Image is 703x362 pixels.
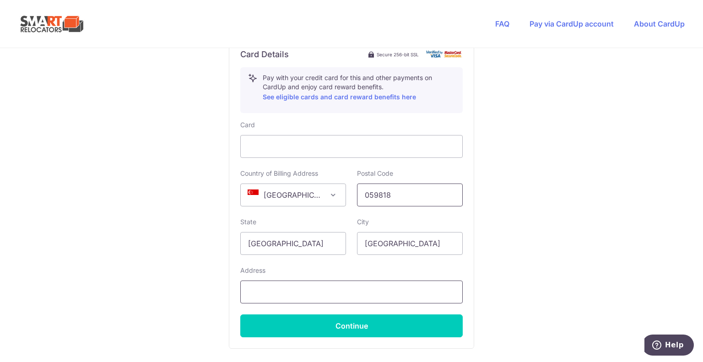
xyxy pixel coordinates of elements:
[530,19,614,28] a: Pay via CardUp account
[240,49,289,60] h6: Card Details
[240,184,346,206] span: Singapore
[377,51,419,58] span: Secure 256-bit SSL
[240,314,463,337] button: Continue
[240,169,318,178] label: Country of Billing Address
[634,19,685,28] a: About CardUp
[263,73,455,103] p: Pay with your credit card for this and other payments on CardUp and enjoy card reward benefits.
[357,217,369,227] label: City
[495,19,509,28] a: FAQ
[357,169,393,178] label: Postal Code
[263,93,416,101] a: See eligible cards and card reward benefits here
[240,120,255,130] label: Card
[357,184,463,206] input: Example 123456
[644,335,694,357] iframe: Opens a widget where you can find more information
[241,184,346,206] span: Singapore
[240,217,256,227] label: State
[240,266,265,275] label: Address
[426,50,463,58] img: card secure
[248,141,455,152] iframe: Secure card payment input frame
